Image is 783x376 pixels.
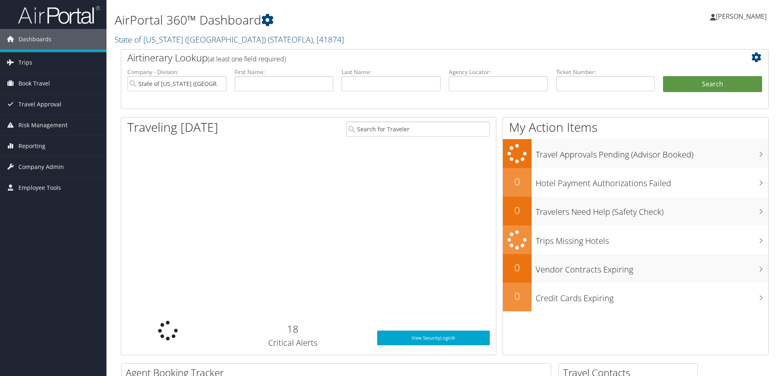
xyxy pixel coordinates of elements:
[18,136,45,156] span: Reporting
[18,29,52,50] span: Dashboards
[503,283,768,311] a: 0Credit Cards Expiring
[377,331,490,345] a: View SecurityLogic®
[235,68,334,76] label: First Name:
[710,4,775,29] a: [PERSON_NAME]
[18,52,32,73] span: Trips
[663,76,762,92] button: Search
[313,34,344,45] span: , [ 41874 ]
[503,168,768,197] a: 0Hotel Payment Authorizations Failed
[536,202,768,218] h3: Travelers Need Help (Safety Check)
[115,34,344,45] a: State of [US_STATE] ([GEOGRAPHIC_DATA])
[503,175,532,189] h2: 0
[127,119,218,136] h1: Traveling [DATE]
[503,119,768,136] h1: My Action Items
[503,254,768,283] a: 0Vendor Contracts Expiring
[503,203,532,217] h2: 0
[342,68,441,76] label: Last Name:
[18,115,68,135] span: Risk Management
[18,5,100,25] img: airportal-logo.png
[536,260,768,275] h3: Vendor Contracts Expiring
[18,157,64,177] span: Company Admin
[346,122,490,137] input: Search for Traveler
[503,261,532,275] h2: 0
[503,197,768,225] a: 0Travelers Need Help (Safety Check)
[503,289,532,303] h2: 0
[536,288,768,304] h3: Credit Cards Expiring
[18,94,61,115] span: Travel Approval
[449,68,548,76] label: Agency Locator:
[221,322,365,336] h2: 18
[716,12,767,21] span: [PERSON_NAME]
[556,68,655,76] label: Ticket Number:
[127,51,708,65] h2: Airtinerary Lookup
[503,139,768,168] a: Travel Approvals Pending (Advisor Booked)
[221,337,365,349] h3: Critical Alerts
[115,11,555,29] h1: AirPortal 360™ Dashboard
[18,73,50,94] span: Book Travel
[536,145,768,160] h3: Travel Approvals Pending (Advisor Booked)
[503,225,768,254] a: Trips Missing Hotels
[208,54,286,63] span: (at least one field required)
[268,34,313,45] span: ( STATEOFLA )
[536,173,768,189] h3: Hotel Payment Authorizations Failed
[536,231,768,247] h3: Trips Missing Hotels
[127,68,226,76] label: Company - Division:
[18,178,61,198] span: Employee Tools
